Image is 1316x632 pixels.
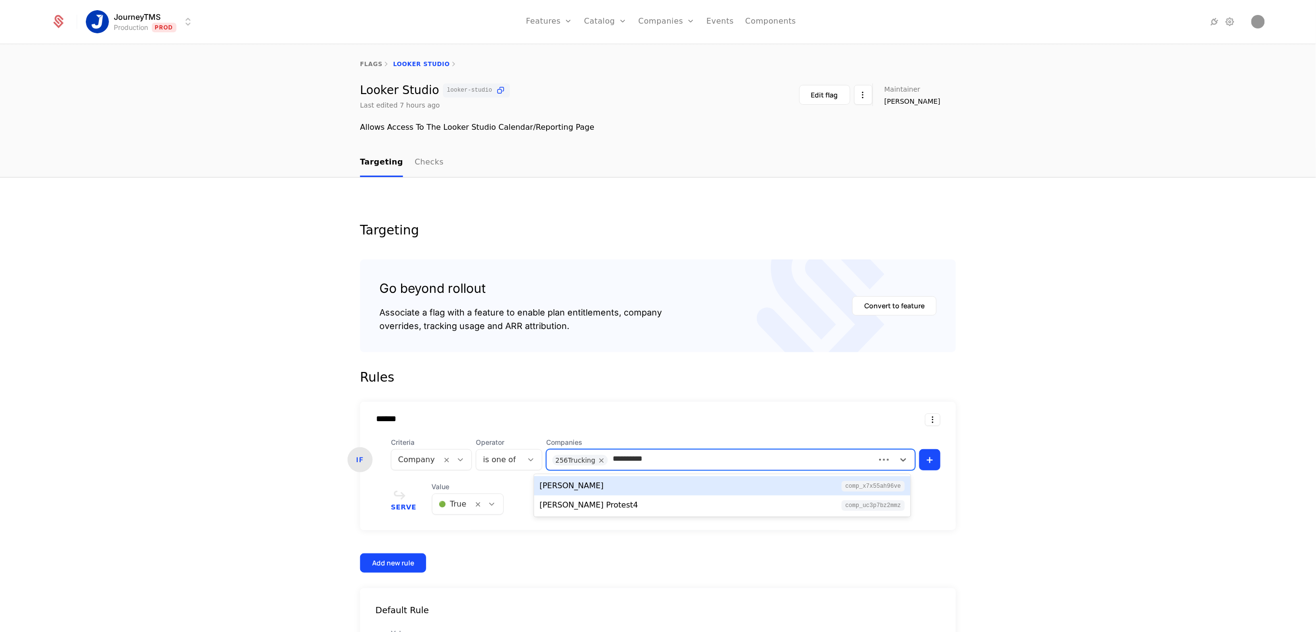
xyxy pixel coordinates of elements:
div: Remove 256Trucking [595,455,608,466]
a: Integrations [1209,16,1221,27]
div: Go beyond rollout [379,279,662,298]
span: Value [432,482,504,492]
button: Open user button [1251,15,1265,28]
div: Associate a flag with a feature to enable plan entitlements, company overrides, tracking usage an... [379,306,662,333]
div: Allows Access To The Looker Studio Calendar/Reporting Page [360,122,956,133]
div: Edit flag [811,90,838,100]
div: IF [348,447,373,472]
span: Operator [476,438,542,447]
span: Companies [546,438,915,447]
span: JourneyTMS [114,11,161,23]
span: comp_X7x55ah96VE [842,481,905,492]
nav: Main [360,149,956,177]
a: Settings [1224,16,1236,27]
div: Last edited 7 hours ago [360,100,440,110]
div: Add new rule [372,558,414,568]
button: Edit flag [799,85,850,105]
span: Prod [152,23,176,32]
button: Select action [925,413,940,426]
img: Walker Probasco [1251,15,1265,28]
div: Looker Studio [360,83,510,97]
img: JourneyTMS [86,10,109,33]
button: Convert to feature [852,296,937,316]
div: [PERSON_NAME] [540,480,604,492]
a: Targeting [360,149,403,177]
a: Checks [415,149,443,177]
a: flags [360,61,383,68]
div: Default Rule [360,604,956,617]
div: Rules [360,368,956,387]
div: Targeting [360,224,956,236]
span: [PERSON_NAME] [885,96,940,106]
span: looker-studio [447,87,492,93]
button: Select action [854,85,873,105]
div: Production [114,23,148,32]
span: Serve [391,504,416,510]
span: Criteria [391,438,472,447]
span: comp_Uc3p7BZ2mmZ [842,500,905,511]
div: [PERSON_NAME] Protest4 [540,499,638,511]
button: Add new rule [360,553,426,573]
button: + [919,449,940,470]
div: 256Trucking [555,455,595,466]
span: Maintainer [885,86,921,93]
button: Select environment [89,11,194,32]
ul: Choose Sub Page [360,149,443,177]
